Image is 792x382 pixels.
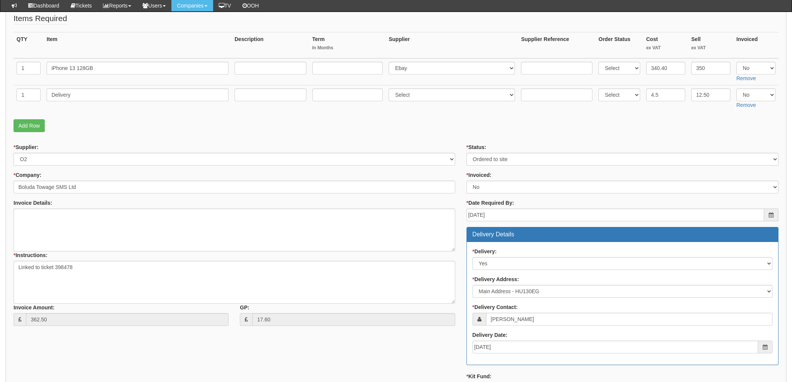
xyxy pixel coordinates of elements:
[44,32,232,59] th: Item
[646,45,685,51] small: ex VAT
[14,261,455,304] textarea: Linked to ticket 398478
[472,275,519,283] label: Delivery Address:
[14,143,38,151] label: Supplier:
[466,171,492,179] label: Invoiced:
[14,32,44,59] th: QTY
[733,32,778,59] th: Invoiced
[688,32,733,59] th: Sell
[518,32,595,59] th: Supplier Reference
[14,304,55,311] label: Invoice Amount:
[472,231,772,238] h3: Delivery Details
[466,199,514,207] label: Date Required By:
[232,32,309,59] th: Description
[736,102,756,108] a: Remove
[14,13,67,24] legend: Items Required
[466,143,486,151] label: Status:
[14,251,47,259] label: Instructions:
[312,45,383,51] small: In Months
[595,32,643,59] th: Order Status
[691,45,730,51] small: ex VAT
[643,32,688,59] th: Cost
[309,32,386,59] th: Term
[472,248,497,255] label: Delivery:
[14,119,45,132] a: Add Row
[14,171,41,179] label: Company:
[472,331,507,339] label: Delivery Date:
[386,32,518,59] th: Supplier
[472,303,518,311] label: Delivery Contact:
[14,199,52,207] label: Invoice Details:
[240,304,249,311] label: GP:
[466,373,492,380] label: Kit Fund:
[736,75,756,81] a: Remove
